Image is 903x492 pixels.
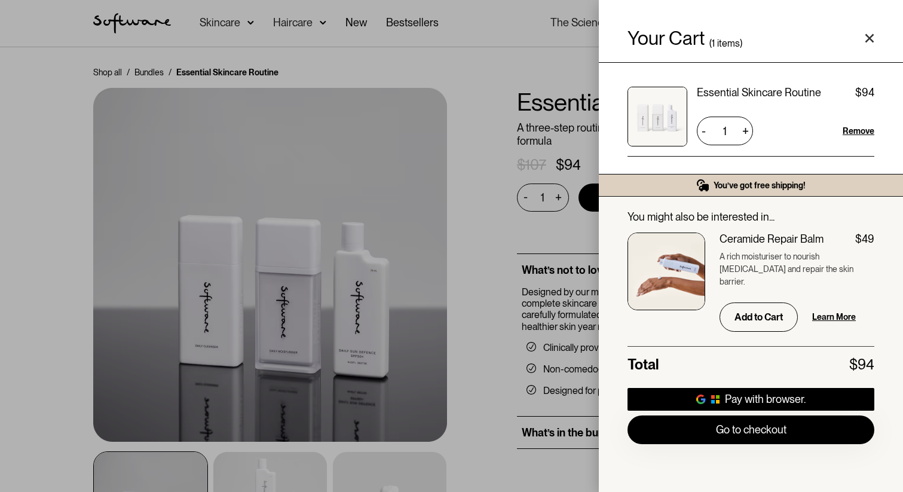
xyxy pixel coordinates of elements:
[627,233,705,310] img: Ceramide Repair Balm
[849,356,874,374] div: $94
[627,388,874,411] a: Pay with browser.
[697,87,821,99] div: Essential Skincare Routine
[855,233,874,246] div: $49
[865,33,874,43] a: Close cart
[627,29,705,48] h4: Your Cart
[843,125,874,137] a: Remove item from cart
[720,233,824,246] div: Ceramide Repair Balm
[709,39,712,48] div: (
[697,121,710,140] div: -
[812,311,856,323] a: Learn More
[738,121,753,140] div: +
[714,180,806,191] div: You’ve got free shipping!
[725,393,806,405] div: Pay with browser.
[627,415,874,444] a: Go to checkout
[843,125,874,137] div: Remove
[712,39,715,48] div: 1
[627,211,874,223] div: You might also be interested in...
[855,87,874,99] div: $94
[720,302,798,332] input: Add to Cart
[627,356,659,374] div: Total
[720,250,874,288] p: A rich moisturiser to nourish [MEDICAL_DATA] and repair the skin barrier.
[717,39,742,48] div: items)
